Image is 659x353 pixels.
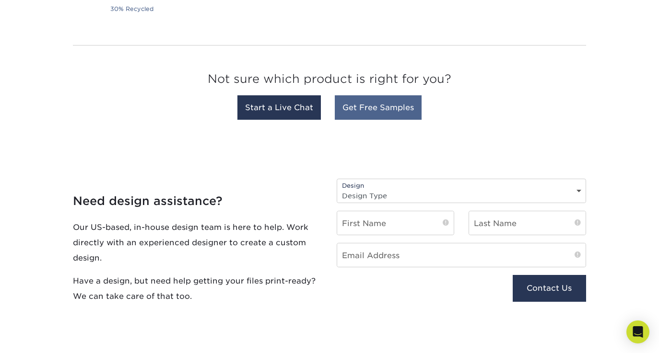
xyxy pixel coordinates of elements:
iframe: reCAPTCHA [337,275,465,308]
div: Open Intercom Messenger [626,320,649,343]
button: Contact Us [513,275,586,302]
a: Get Free Samples [335,95,422,120]
h3: Not sure which product is right for you? [73,65,586,98]
h4: Need design assistance? [73,194,322,208]
p: Have a design, but need help getting your files print-ready? We can take care of that too. [73,273,322,304]
small: 30% Recycled [110,5,153,12]
p: Our US-based, in-house design team is here to help. Work directly with an experienced designer to... [73,219,322,265]
a: Start a Live Chat [237,95,321,120]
